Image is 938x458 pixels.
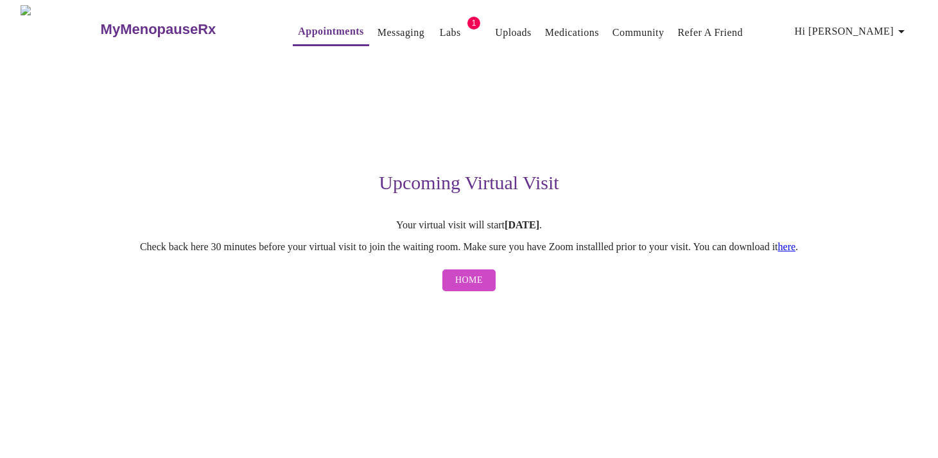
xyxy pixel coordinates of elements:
[505,219,539,230] strong: [DATE]
[101,21,216,38] h3: MyMenopauseRx
[378,24,424,42] a: Messaging
[99,7,267,52] a: MyMenopauseRx
[778,241,796,252] a: here
[540,20,604,46] button: Medications
[440,24,461,42] a: Labs
[293,19,369,46] button: Appointments
[439,263,499,298] a: Home
[612,24,664,42] a: Community
[455,273,483,289] span: Home
[21,5,99,53] img: MyMenopauseRx Logo
[74,241,865,253] p: Check back here 30 minutes before your virtual visit to join the waiting room. Make sure you have...
[607,20,670,46] button: Community
[298,22,363,40] a: Appointments
[430,20,471,46] button: Labs
[495,24,532,42] a: Uploads
[490,20,537,46] button: Uploads
[677,24,743,42] a: Refer a Friend
[467,17,480,30] span: 1
[672,20,748,46] button: Refer a Friend
[545,24,599,42] a: Medications
[442,269,496,292] button: Home
[795,22,909,40] span: Hi [PERSON_NAME]
[372,20,430,46] button: Messaging
[790,19,914,44] button: Hi [PERSON_NAME]
[74,219,865,231] p: Your virtual visit will start .
[74,172,865,194] h3: Upcoming Virtual Visit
